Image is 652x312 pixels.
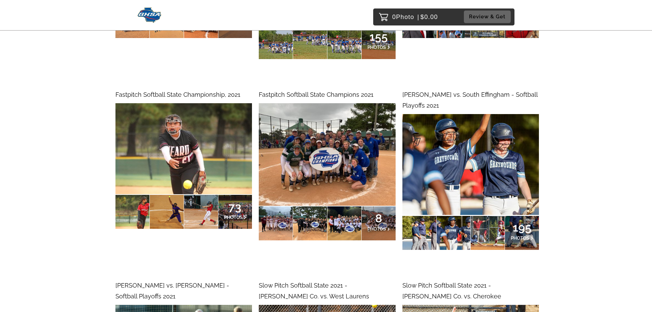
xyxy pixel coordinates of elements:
span: Fastpitch Softball State Champions 2021 [259,91,374,98]
span: Slow Pitch Softball State 2021 - [PERSON_NAME] Co. vs. West Laurens [259,282,369,300]
span: Slow Pitch Softball State 2021 - [PERSON_NAME] Co. vs. Cherokee [402,282,501,300]
img: Snapphound Logo [138,7,162,23]
a: Fastpitch Softball State Championship, 202173PHOTOS [115,89,252,229]
button: Review & Get [464,11,511,23]
span: PHOTOS [367,44,386,50]
a: Review & Get [464,11,513,23]
img: 45585 [115,103,252,194]
img: 45520 [402,114,539,215]
span: 195 [511,225,533,230]
p: 0 $0.00 [392,12,438,22]
a: Fastpitch Softball State Champions 20218PHOTOS [259,89,395,241]
span: [PERSON_NAME] vs. [PERSON_NAME] - Softball Playoffs 2021 [115,282,229,300]
span: 155 [367,35,390,39]
a: [PERSON_NAME] vs. South Effingham - Softball Playoffs 2021195PHOTOS [402,89,539,250]
img: 45536 [259,103,395,206]
span: Photo [396,12,414,22]
span: PHOTOS [367,226,386,232]
span: [PERSON_NAME] vs. South Effingham - Softball Playoffs 2021 [402,91,538,109]
span: 8 [367,216,390,220]
span: 73 [224,205,247,209]
span: | [417,14,419,20]
span: Fastpitch Softball State Championship, 2021 [115,91,240,98]
span: PHOTOS [224,215,242,220]
span: PHOTOS [511,235,529,241]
